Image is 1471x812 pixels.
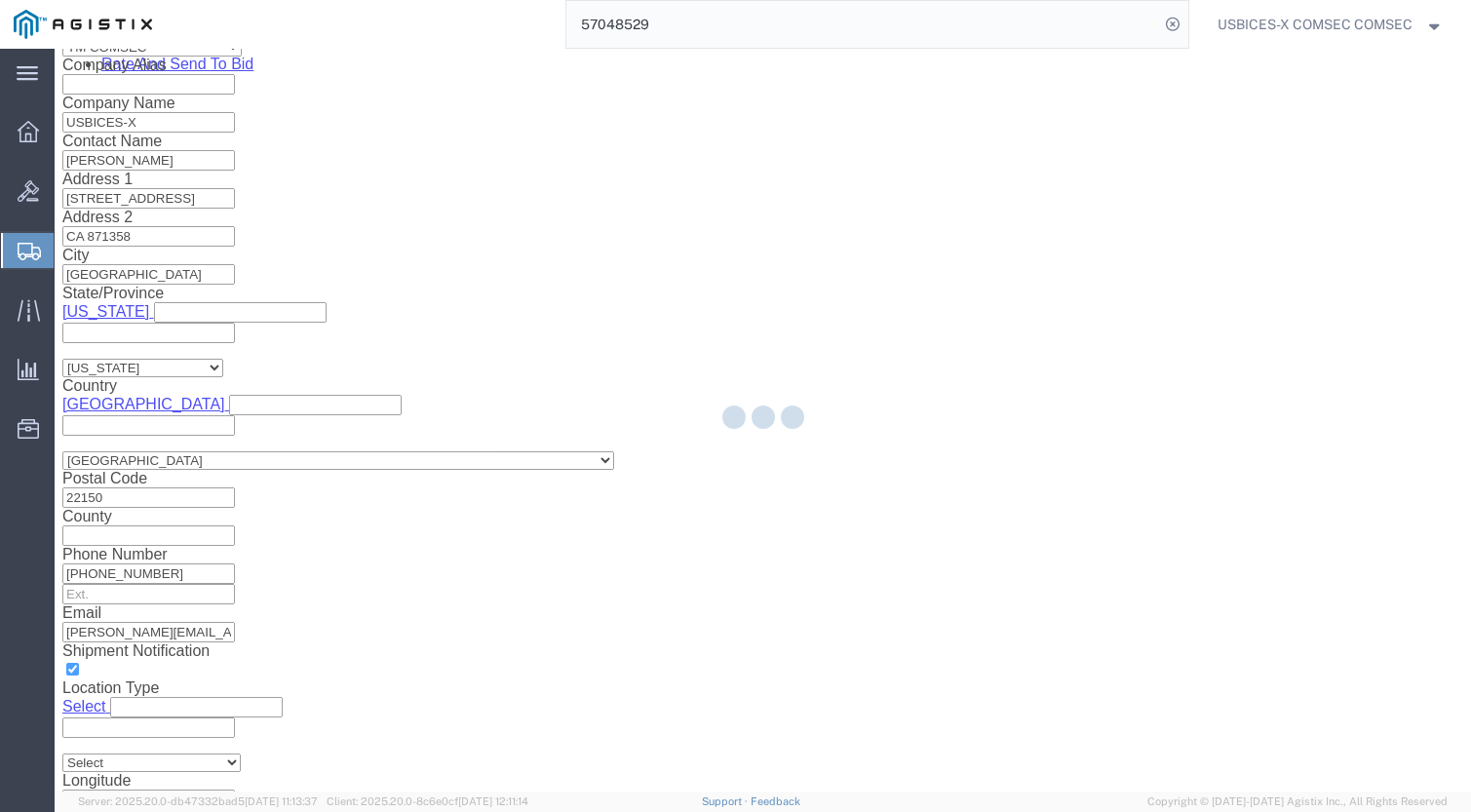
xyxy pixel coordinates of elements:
[1218,14,1413,35] span: USBICES-X COMSEC COMSEC
[14,10,152,39] img: logo
[566,1,1159,48] input: Search for shipment number, reference number
[245,795,318,807] span: [DATE] 11:13:37
[702,795,751,807] a: Support
[751,795,800,807] a: Feedback
[1217,13,1445,36] button: USBICES-X COMSEC COMSEC
[458,795,528,807] span: [DATE] 12:11:14
[1147,793,1448,810] span: Copyright © [DATE]-[DATE] Agistix Inc., All Rights Reserved
[327,795,528,807] span: Client: 2025.20.0-8c6e0cf
[78,795,318,807] span: Server: 2025.20.0-db47332bad5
